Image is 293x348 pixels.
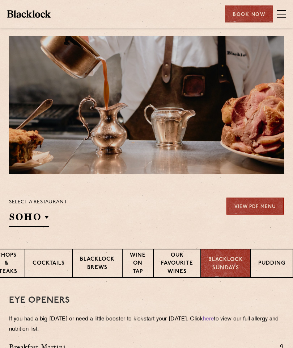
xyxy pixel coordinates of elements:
[161,252,193,277] p: Our favourite wines
[9,198,67,207] p: Select a restaurant
[225,5,273,22] div: Book Now
[9,211,49,227] h2: SOHO
[9,296,284,305] h3: Eye openers
[208,256,243,272] p: Blacklock Sundays
[203,316,214,322] a: here
[9,314,284,335] p: If you had a big [DATE] or need a little booster to kickstart your [DATE]. Click to view our full...
[130,252,146,277] p: Wine on Tap
[7,10,51,17] img: BL_Textured_Logo-footer-cropped.svg
[80,256,115,273] p: Blacklock Brews
[258,260,285,269] p: Pudding
[226,198,284,215] a: View PDF Menu
[33,260,65,269] p: Cocktails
